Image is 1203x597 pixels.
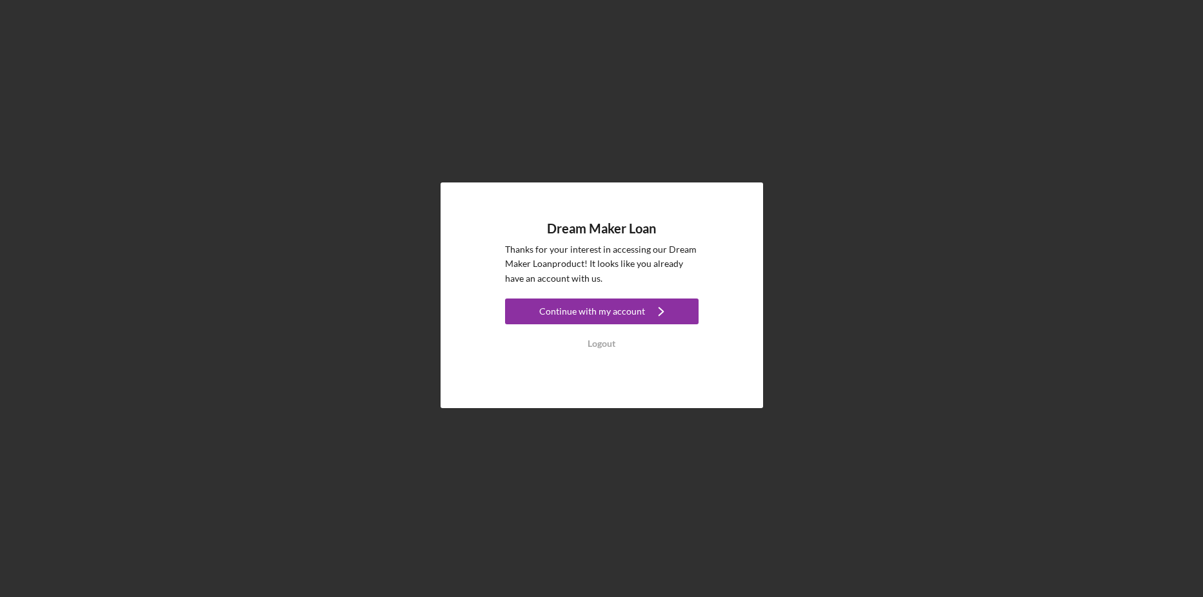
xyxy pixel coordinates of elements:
button: Continue with my account [505,298,699,324]
h4: Dream Maker Loan [547,221,656,236]
p: Thanks for your interest in accessing our Dream Maker Loan product! It looks like you already hav... [505,242,699,286]
div: Logout [588,331,615,357]
button: Logout [505,331,699,357]
div: Continue with my account [539,298,645,324]
a: Continue with my account [505,298,699,328]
